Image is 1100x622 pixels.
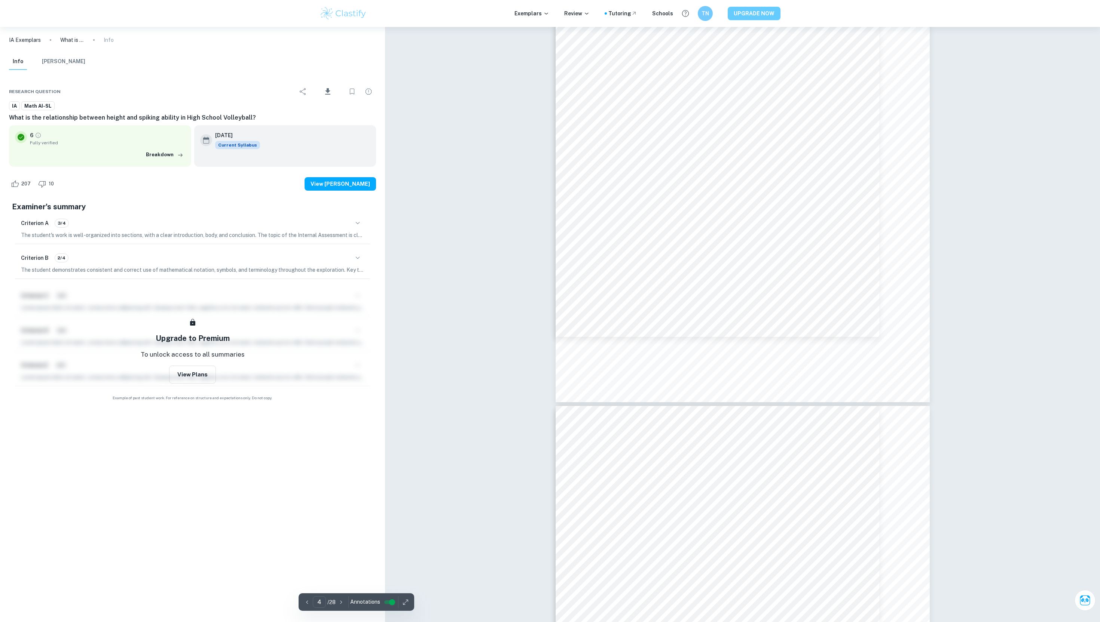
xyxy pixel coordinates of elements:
[42,53,85,70] button: [PERSON_NAME]
[9,102,19,110] span: IA
[60,36,84,44] p: What is the relationship between height and spiking ability in High School Volleyball?
[215,141,260,149] div: This exemplar is based on the current syllabus. Feel free to refer to it for inspiration/ideas wh...
[9,395,376,401] span: Example of past student work. For reference on structure and expectations only. Do not copy.
[156,333,230,344] h5: Upgrade to Premium
[652,9,673,18] a: Schools
[320,6,367,21] img: Clastify logo
[327,598,336,606] p: / 28
[1075,590,1096,611] button: Ask Clai
[12,201,373,212] h5: Examiner's summary
[9,53,27,70] button: Info
[104,36,114,44] p: Info
[361,84,376,99] div: Report issue
[9,101,20,111] a: IA
[144,149,185,160] button: Breakdown
[698,6,713,21] button: TN
[312,82,343,101] div: Download
[30,139,185,146] span: Fully verified
[55,220,68,227] span: 3/4
[21,101,55,111] a: Math AI-SL
[35,132,42,139] a: Grade fully verified
[728,7,780,20] button: UPGRADE NOW
[21,266,364,274] p: The student demonstrates consistent and correct use of mathematical notation, symbols, and termin...
[296,84,311,99] div: Share
[9,88,61,95] span: Research question
[30,131,33,139] p: 6
[514,9,549,18] p: Exemplars
[45,180,58,188] span: 10
[564,9,590,18] p: Review
[305,177,376,191] button: View [PERSON_NAME]
[36,178,58,190] div: Dislike
[9,178,35,190] div: Like
[141,350,245,360] p: To unlock access to all summaries
[169,366,216,384] button: View Plans
[345,84,360,99] div: Bookmark
[679,7,692,20] button: Help and Feedback
[9,113,376,122] h6: What is the relationship between height and spiking ability in High School Volleyball?
[21,219,49,227] h6: Criterion A
[215,141,260,149] span: Current Syllabus
[215,131,254,139] h6: [DATE]
[55,255,68,261] span: 2/4
[17,180,35,188] span: 207
[21,254,49,262] h6: Criterion B
[608,9,637,18] a: Tutoring
[9,36,41,44] a: IA Exemplars
[701,9,710,18] h6: TN
[350,598,380,606] span: Annotations
[21,231,364,239] p: The student's work is well-organized into sections, with a clear introduction, body, and conclusi...
[22,102,54,110] span: Math AI-SL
